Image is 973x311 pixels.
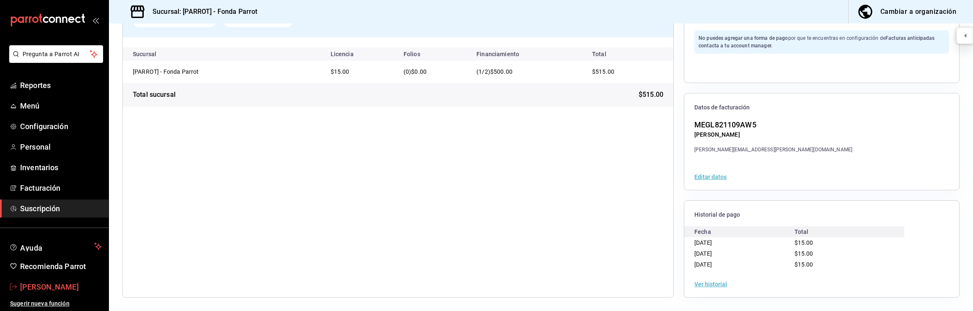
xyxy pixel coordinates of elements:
[794,261,813,268] span: $15.00
[20,162,102,173] span: Inventarios
[6,56,103,65] a: Pregunta a Parrot AI
[20,182,102,194] span: Facturación
[699,35,935,49] span: por que te encuentras en configuración de
[639,90,663,100] span: $515.00
[694,259,794,270] div: [DATE]
[592,68,614,75] span: $515.00
[794,226,895,237] div: Total
[490,68,512,75] span: $500.00
[470,47,582,61] th: Financiamiento
[694,174,727,180] button: Editar datos
[397,61,470,83] td: (0)
[794,250,813,257] span: $15.00
[694,226,794,237] div: Fecha
[23,50,90,59] span: Pregunta a Parrot AI
[20,241,91,251] span: Ayuda
[133,51,179,57] div: Sucursal
[476,67,575,76] div: (1/2)
[133,90,176,100] div: Total sucursal
[694,237,794,248] div: [DATE]
[694,104,949,111] span: Datos de facturación
[694,248,794,259] div: [DATE]
[397,47,470,61] th: Folios
[20,203,102,214] span: Suscripción
[20,100,102,111] span: Menú
[582,47,673,61] th: Total
[794,239,813,246] span: $15.00
[20,121,102,132] span: Configuración
[20,141,102,153] span: Personal
[92,17,99,23] button: open_drawer_menu
[20,261,102,272] span: Recomienda Parrot
[10,299,102,308] span: Sugerir nueva función
[694,281,727,287] button: Ver historial
[146,7,257,17] h3: Sucursal: [PARROT] - Fonda Parrot
[133,67,217,76] div: [PARROT] - Fonda Parrot
[324,47,397,61] th: Licencia
[880,6,956,18] div: Cambiar a organización
[694,130,852,139] div: [PERSON_NAME]
[699,35,788,41] strong: No puedes agregar una forma de pago
[20,281,102,293] span: [PERSON_NAME]
[9,45,103,63] button: Pregunta a Parrot AI
[331,68,349,75] span: $15.00
[694,119,852,130] div: MEGL821109AW5
[411,68,427,75] span: $0.00
[694,211,949,219] span: Historial de pago
[694,146,852,153] div: [PERSON_NAME][EMAIL_ADDRESS][PERSON_NAME][DOMAIN_NAME]
[20,80,102,91] span: Reportes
